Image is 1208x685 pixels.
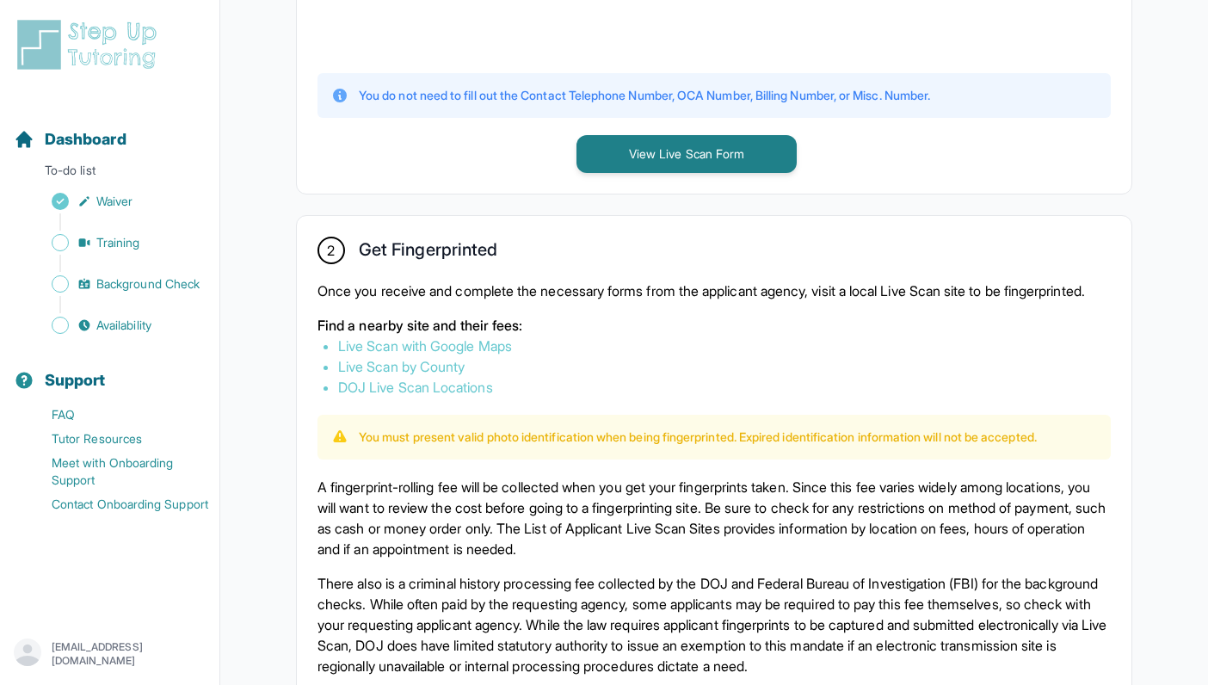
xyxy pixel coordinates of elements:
a: View Live Scan Form [576,145,797,162]
a: Live Scan with Google Maps [338,337,512,355]
a: DOJ Live Scan Locations [338,379,493,396]
button: View Live Scan Form [576,135,797,173]
a: Contact Onboarding Support [14,492,219,516]
a: Background Check [14,272,219,296]
p: There also is a criminal history processing fee collected by the DOJ and Federal Bureau of Invest... [317,573,1111,676]
span: 2 [327,240,335,261]
p: You must present valid photo identification when being fingerprinted. Expired identification info... [359,429,1037,446]
h2: Get Fingerprinted [359,239,497,267]
a: FAQ [14,403,219,427]
button: Support [7,341,213,399]
p: You do not need to fill out the Contact Telephone Number, OCA Number, Billing Number, or Misc. Nu... [359,87,930,104]
a: Live Scan by County [338,358,465,375]
span: Waiver [96,193,133,210]
p: Find a nearby site and their fees: [317,315,1111,336]
a: Availability [14,313,219,337]
p: [EMAIL_ADDRESS][DOMAIN_NAME] [52,640,206,668]
a: Dashboard [14,127,126,151]
button: Dashboard [7,100,213,158]
a: Training [14,231,219,255]
a: Waiver [14,189,219,213]
p: To-do list [7,162,213,186]
p: Once you receive and complete the necessary forms from the applicant agency, visit a local Live S... [317,281,1111,301]
a: Tutor Resources [14,427,219,451]
span: Availability [96,317,151,334]
img: logo [14,17,167,72]
span: Training [96,234,140,251]
p: A fingerprint-rolling fee will be collected when you get your fingerprints taken. Since this fee ... [317,477,1111,559]
a: Meet with Onboarding Support [14,451,219,492]
span: Support [45,368,106,392]
span: Background Check [96,275,200,293]
span: Dashboard [45,127,126,151]
button: [EMAIL_ADDRESS][DOMAIN_NAME] [14,639,206,670]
